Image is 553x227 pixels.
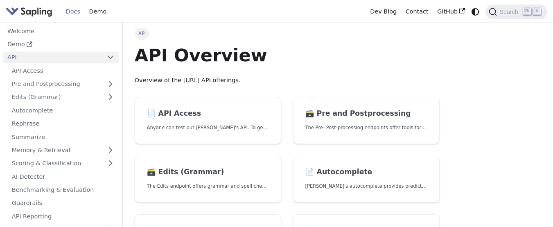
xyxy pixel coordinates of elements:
nav: Breadcrumbs [135,28,440,39]
a: Dev Blog [366,5,401,18]
a: API Access [7,65,119,76]
a: Guardrails [7,197,119,209]
span: API [135,28,150,39]
a: 🗃️ Pre and PostprocessingThe Pre- Post-processing endpoints offer tools for preparing your text d... [293,97,440,144]
span: Search [497,9,523,15]
button: Collapse sidebar category 'API' [102,52,119,63]
p: Overview of the [URL] API offerings. [135,76,440,85]
p: The Pre- Post-processing endpoints offer tools for preparing your text data for ingestation as we... [305,124,428,132]
h2: Edits (Grammar) [147,168,269,177]
a: Demo [85,5,111,18]
h2: Pre and Postprocessing [305,109,428,118]
p: Anyone can test out Sapling's API. To get started with the API, simply: [147,124,269,132]
p: Sapling's autocomplete provides predictions of the next few characters or words [305,182,428,190]
h1: API Overview [135,44,440,66]
button: Switch between dark and light mode (currently system mode) [469,6,481,18]
a: API [3,52,102,63]
kbd: K [533,8,541,15]
img: Sapling.ai [6,6,52,18]
a: 📄️ Autocomplete[PERSON_NAME]'s autocomplete provides predictions of the next few characters or words [293,156,440,203]
a: Sapling.ai [6,6,55,18]
a: Summarize [7,131,119,143]
a: Benchmarking & Evaluation [7,184,119,196]
a: API Reporting [7,210,119,222]
a: Contact [401,5,433,18]
a: Docs [61,5,85,18]
a: Pre and Postprocessing [7,78,119,90]
a: Edits (Grammar) [7,91,119,103]
a: GitHub [433,5,469,18]
h2: Autocomplete [305,168,428,177]
h2: API Access [147,109,269,118]
button: Search (Ctrl+K) [485,4,547,19]
a: Scoring & Classification [7,157,119,169]
a: Demo [3,38,119,50]
a: Autocomplete [7,104,119,116]
p: The Edits endpoint offers grammar and spell checking. [147,182,269,190]
a: 📄️ API AccessAnyone can test out [PERSON_NAME]'s API. To get started with the API, simply: [135,97,281,144]
a: Welcome [3,25,119,37]
a: Rephrase [7,118,119,130]
a: Memory & Retrieval [7,144,119,156]
a: 🗃️ Edits (Grammar)The Edits endpoint offers grammar and spell checking. [135,156,281,203]
a: AI Detector [7,171,119,182]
